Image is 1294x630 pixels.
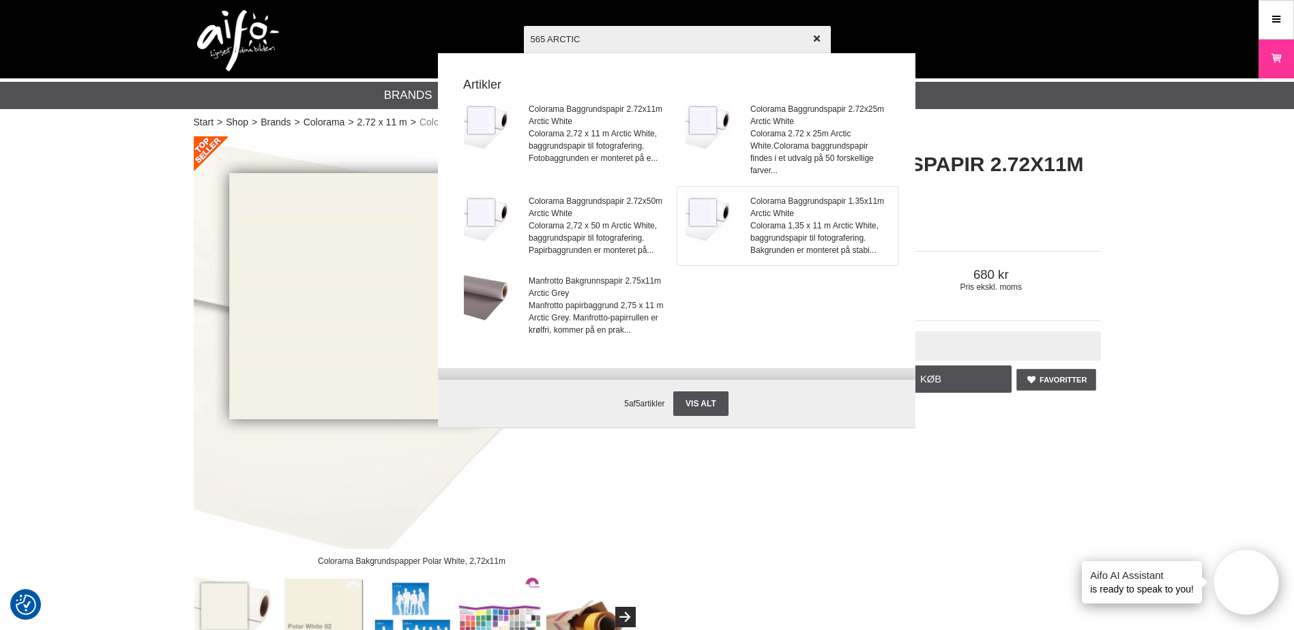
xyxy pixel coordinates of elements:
[673,391,729,416] a: Vis alt
[677,95,898,185] a: Colorama Baggrundspapir 2.72x25m Arctic WhiteColorama 2.72 x 25m Arctic White.Colorama baggrundsp...
[456,95,676,185] a: Colorama Baggrundspapir 2.72x11m Arctic WhiteColorama 2,72 x 11 m Arctic White, baggrundspapir ti...
[529,275,667,299] span: Manfrotto Bakgrunnspapir 2.75x11m Arctic Grey
[464,103,512,151] img: co_065.jpg
[529,220,667,256] span: Colorama 2,72 x 50 m Arctic White, baggrundspapir til fotografering. Papirbaggrunden er monteret ...
[686,103,733,151] img: co_065-arcticwhite.jpg
[16,592,36,617] button: Samtykkepræferencer
[641,399,665,408] span: artikler
[629,399,636,408] span: af
[16,595,36,615] img: Revisit consent button
[455,76,898,94] strong: Artikler
[750,195,889,220] span: Colorama Baggrundspapir 1.35x11m Arctic White
[529,195,667,220] span: Colorama Baggrundspapir 2.72x50m Arctic White
[750,103,889,127] span: Colorama Baggrundspapir 2.72x25m Arctic White
[750,220,889,256] span: Colorama 1,35 x 11 m Arctic White, baggrundspapir til fotografering. Bakgrunden er monteret på st...
[384,87,432,104] a: Brands
[524,15,831,63] input: Søg efter produkter...
[529,299,667,336] span: Manfrotto papirbaggrund 2,75 x 11 m Arctic Grey. Manfrotto-papirrullen er krølfri, kommer på en p...
[750,127,889,177] span: Colorama 2.72 x 25m Arctic White.Colorama baggrundspapir findes i et udvalg på 50 forskellige far...
[529,103,667,127] span: Colorama Baggrundspapir 2.72x11m Arctic White
[456,267,676,345] a: Manfrotto Bakgrunnspapir 2.75x11m Arctic GreyManfrotto papirbaggrund 2,75 x 11 m Arctic Grey. Man...
[464,275,512,322] img: la9012-arcticgrey.jpg
[636,399,641,408] span: 5
[456,187,676,265] a: Colorama Baggrundspapir 2.72x50m Arctic WhiteColorama 2,72 x 50 m Arctic White, baggrundspapir ti...
[686,195,733,243] img: co_065-arcticwhite.jpg
[197,10,279,72] img: logo.png
[677,187,898,265] a: Colorama Baggrundspapir 1.35x11m Arctic WhiteColorama 1,35 x 11 m Arctic White, baggrundspapir ti...
[624,399,629,408] span: 5
[464,195,512,243] img: co_065.jpg
[529,127,667,164] span: Colorama 2,72 x 11 m Arctic White, baggrundspapir til fotografering. Fotobaggrunden er monteret p...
